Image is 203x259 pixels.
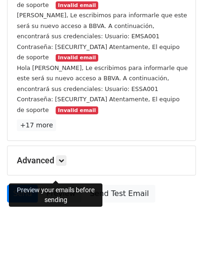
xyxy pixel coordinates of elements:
[156,214,203,259] iframe: Chat Widget
[56,106,98,114] small: Invalid email
[17,64,188,113] small: Hola [PERSON_NAME], Le escribimos para informarle que este será su nuevo acceso a BBVA. A continu...
[156,214,203,259] div: Widget de chat
[7,185,38,203] a: Send
[56,54,98,62] small: Invalid email
[9,183,102,207] div: Preview your emails before sending
[17,155,186,166] h5: Advanced
[17,119,56,131] a: +17 more
[17,12,187,61] small: [PERSON_NAME], Le escribimos para informarle que este será su nuevo acceso a BBVA. A continuación...
[56,1,98,9] small: Invalid email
